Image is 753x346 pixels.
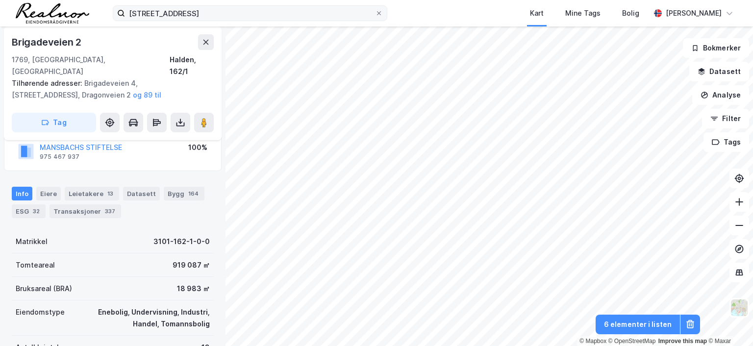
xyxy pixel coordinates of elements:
div: 975 467 937 [40,153,79,161]
div: Enebolig, Undervisning, Industri, Handel, Tomannsbolig [76,306,210,330]
button: Tags [703,132,749,152]
iframe: Chat Widget [704,299,753,346]
button: 6 elementer i listen [596,315,680,334]
input: Søk på adresse, matrikkel, gårdeiere, leietakere eller personer [125,6,375,21]
div: Tomteareal [16,259,55,271]
img: Z [730,298,749,317]
div: 1769, [GEOGRAPHIC_DATA], [GEOGRAPHIC_DATA] [12,54,170,77]
div: 100% [188,142,207,153]
div: Transaksjoner [50,204,121,218]
div: [PERSON_NAME] [666,7,722,19]
button: Analyse [692,85,749,105]
div: 18 983 ㎡ [177,283,210,295]
div: Brigadeveien 2 [12,34,83,50]
div: Bolig [622,7,639,19]
div: Info [12,187,32,200]
div: Eiendomstype [16,306,65,318]
div: Kart [530,7,544,19]
div: Bygg [164,187,204,200]
a: Improve this map [658,338,707,345]
span: Tilhørende adresser: [12,79,84,87]
div: Halden, 162/1 [170,54,214,77]
div: 32 [31,206,42,216]
div: 919 087 ㎡ [173,259,210,271]
div: Brigadeveien 4, [STREET_ADDRESS], Dragonveien 2 [12,77,206,101]
div: Leietakere [65,187,119,200]
div: Bruksareal (BRA) [16,283,72,295]
a: OpenStreetMap [608,338,656,345]
div: Kontrollprogram for chat [704,299,753,346]
button: Datasett [689,62,749,81]
button: Tag [12,113,96,132]
div: 13 [105,189,115,198]
a: Mapbox [579,338,606,345]
div: Eiere [36,187,61,200]
button: Bokmerker [683,38,749,58]
div: 3101-162-1-0-0 [153,236,210,247]
img: realnor-logo.934646d98de889bb5806.png [16,3,89,24]
div: Mine Tags [565,7,601,19]
div: ESG [12,204,46,218]
div: 337 [103,206,117,216]
div: Matrikkel [16,236,48,247]
div: Datasett [123,187,160,200]
button: Filter [702,109,749,128]
div: 164 [186,189,201,198]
